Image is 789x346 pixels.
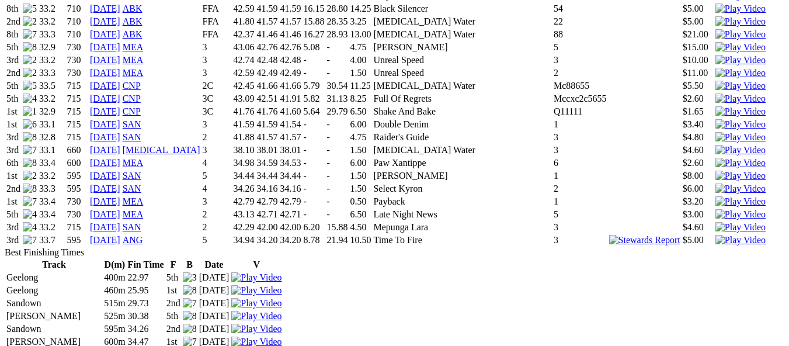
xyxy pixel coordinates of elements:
[202,67,232,79] td: 3
[6,3,21,15] td: 8th
[23,68,37,78] img: 2
[123,196,144,206] a: MEA
[39,67,65,79] td: 33.3
[553,16,607,27] td: 22
[303,67,325,79] td: -
[256,170,278,182] td: 34.44
[326,106,348,117] td: 29.79
[123,209,144,219] a: MEA
[326,41,348,53] td: -
[123,81,141,91] a: CNP
[232,106,255,117] td: 41.76
[39,3,65,15] td: 33.2
[373,41,552,53] td: [PERSON_NAME]
[326,29,348,40] td: 28.93
[123,68,144,78] a: MEA
[123,119,141,129] a: SAN
[553,29,607,40] td: 88
[682,29,714,40] td: $21.00
[202,183,232,195] td: 4
[90,94,120,103] a: [DATE]
[231,298,281,308] a: Watch Replay on Watchdog
[715,68,766,78] img: Play Video
[279,170,301,182] td: 34.44
[326,80,348,92] td: 30.54
[553,93,607,105] td: Mccxc2c5655
[303,170,325,182] td: -
[90,29,120,39] a: [DATE]
[279,3,301,15] td: 41.59
[90,222,120,232] a: [DATE]
[90,81,120,91] a: [DATE]
[123,16,142,26] a: ABK
[303,3,325,15] td: 16.15
[682,93,714,105] td: $2.60
[279,157,301,169] td: 34.53
[553,54,607,66] td: 3
[67,119,89,130] td: 715
[349,119,371,130] td: 6.00
[715,235,766,245] a: View replay
[39,157,65,169] td: 33.4
[256,106,278,117] td: 41.76
[6,80,21,92] td: 5th
[715,184,766,193] a: Watch Replay on Watchdog
[682,3,714,15] td: $5.00
[67,16,89,27] td: 710
[715,42,766,52] a: Watch Replay on Watchdog
[67,29,89,40] td: 710
[373,16,552,27] td: [MEDICAL_DATA] Water
[231,311,281,321] img: Play Video
[39,119,65,130] td: 33.1
[303,80,325,92] td: 5.79
[123,132,141,142] a: SAN
[183,311,197,321] img: 8
[256,54,278,66] td: 42.48
[231,272,281,283] img: Play Video
[326,170,348,182] td: -
[90,171,120,181] a: [DATE]
[715,55,766,65] img: Play Video
[326,144,348,156] td: -
[715,158,766,168] a: Watch Replay on Watchdog
[326,67,348,79] td: -
[349,29,371,40] td: 13.00
[39,80,65,92] td: 33.5
[326,54,348,66] td: -
[23,81,37,91] img: 5
[715,16,766,26] a: View replay
[373,144,552,156] td: [MEDICAL_DATA] Water
[682,67,714,79] td: $11.00
[231,311,281,321] a: Watch Replay on Watchdog
[6,54,21,66] td: 3rd
[202,157,232,169] td: 4
[67,93,89,105] td: 715
[279,80,301,92] td: 41.66
[256,144,278,156] td: 38.01
[202,3,232,15] td: FFA
[349,157,371,169] td: 6.00
[682,80,714,92] td: $5.50
[256,80,278,92] td: 41.66
[123,94,141,103] a: CNP
[231,298,281,309] img: Play Video
[715,235,766,245] img: Play Video
[373,3,552,15] td: Black Silencer
[90,184,120,193] a: [DATE]
[39,132,65,143] td: 32.8
[232,170,255,182] td: 34.44
[23,106,37,117] img: 1
[715,171,766,181] a: Watch Replay on Watchdog
[6,106,21,117] td: 1st
[715,171,766,181] img: Play Video
[715,42,766,53] img: Play Video
[303,119,325,130] td: -
[373,93,552,105] td: Full Of Regrets
[279,132,301,143] td: 41.57
[90,209,120,219] a: [DATE]
[326,132,348,143] td: -
[202,106,232,117] td: 3C
[202,170,232,182] td: 5
[6,183,21,195] td: 2nd
[123,106,141,116] a: CNP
